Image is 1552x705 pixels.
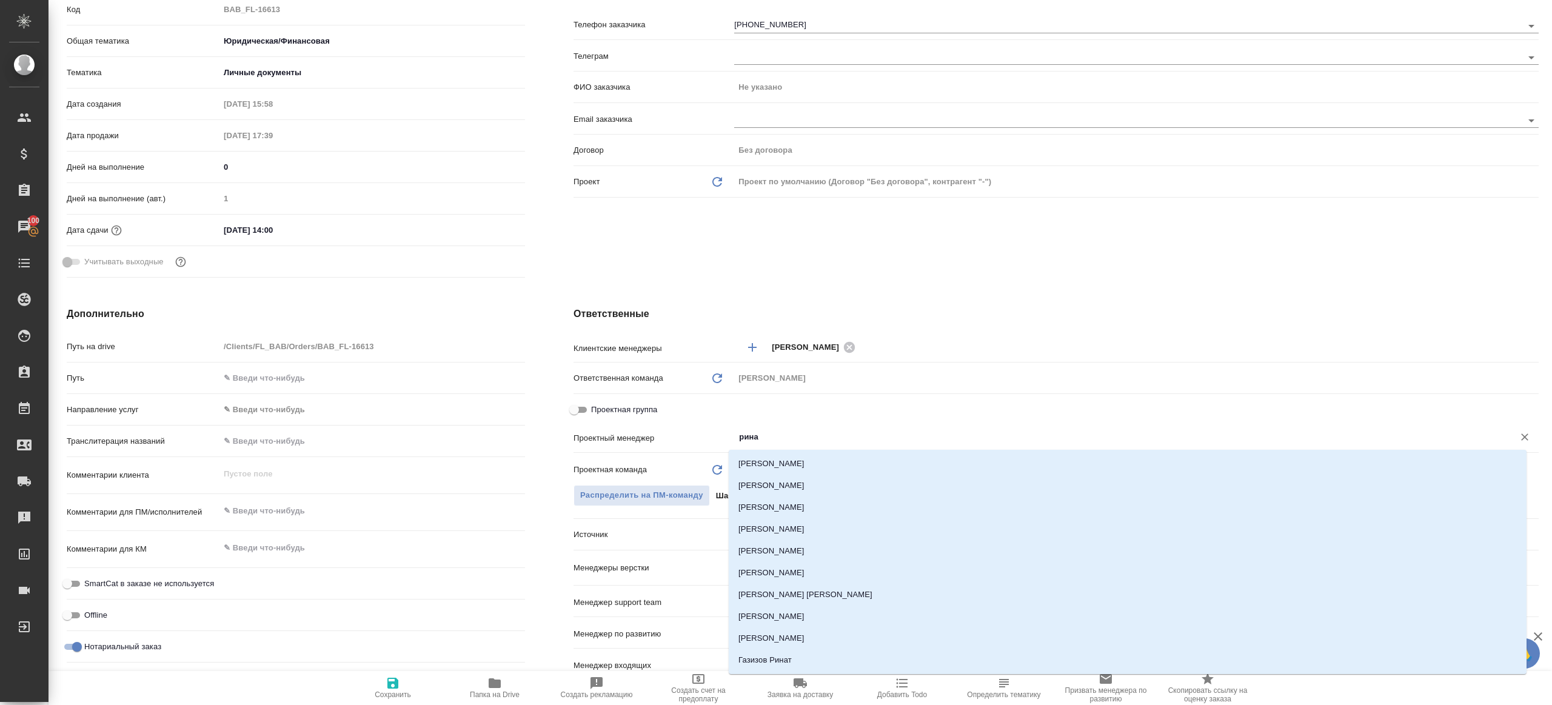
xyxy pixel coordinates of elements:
span: Определить тематику [967,690,1040,699]
p: Проектный менеджер [574,432,734,444]
button: Open [1523,49,1540,66]
p: Транслитерация названий [67,435,219,447]
p: Email заказчика [574,113,734,125]
button: Заявка на доставку [749,671,851,705]
span: SmartCat в заказе не используется [84,578,214,590]
li: [PERSON_NAME] [729,518,1527,540]
span: Создать счет на предоплату [655,686,742,703]
p: Менеджер по развитию [574,628,734,640]
div: Проект по умолчанию (Договор "Без договора", контрагент "-") [734,172,1539,192]
li: Газизов Ринат [729,649,1527,671]
span: Распределить на ПМ-команду [580,489,703,503]
span: [PERSON_NAME] [772,341,846,353]
li: [PERSON_NAME] [729,453,1527,475]
button: Добавить Todo [851,671,953,705]
input: Пустое поле [219,1,525,18]
p: Комментарии для КМ [67,543,219,555]
span: Папка на Drive [470,690,520,699]
p: ФИО заказчика [574,81,734,93]
button: Распределить на ПМ-команду [574,485,710,506]
li: [PERSON_NAME] [729,496,1527,518]
span: Нотариальный заказ [84,641,161,653]
button: Open [1532,566,1534,568]
div: Личные документы [219,62,525,83]
input: Пустое поле [219,190,525,207]
p: Комментарии клиента [67,469,219,481]
button: Определить тематику [953,671,1055,705]
button: Призвать менеджера по развитию [1055,671,1157,705]
h4: Дополнительно [67,307,525,321]
span: Учитывать выходные [84,256,164,268]
p: Дней на выполнение [67,161,219,173]
button: Close [1532,436,1534,438]
p: Путь [67,372,219,384]
p: Проект [574,176,600,188]
span: Offline [84,609,107,621]
li: [PERSON_NAME] [729,627,1527,649]
button: Open [1523,112,1540,129]
li: [PERSON_NAME] [PERSON_NAME] [729,584,1527,606]
p: Комментарии для ПМ/исполнителей [67,506,219,518]
input: ✎ Введи что-нибудь [219,158,525,176]
input: Пустое поле [219,127,326,144]
button: Скопировать ссылку на оценку заказа [1157,671,1259,705]
p: Дней на выполнение (авт.) [67,193,219,205]
div: [PERSON_NAME] [772,339,859,355]
button: Open [1523,18,1540,35]
span: Проектная группа [591,404,657,416]
li: [PERSON_NAME] [729,475,1527,496]
p: Телефон заказчика [574,19,734,31]
p: Проектная команда [574,464,647,476]
button: Выбери, если сб и вс нужно считать рабочими днями для выполнения заказа. [173,254,189,270]
li: [PERSON_NAME] [729,606,1527,627]
button: Добавить менеджера [738,333,767,362]
span: Призвать менеджера по развитию [1062,686,1149,703]
p: Менеджеры верстки [574,562,734,574]
p: Дата сдачи [67,224,109,236]
input: ✎ Введи что-нибудь [738,430,1494,444]
p: Дата продажи [67,130,219,142]
button: Сохранить [342,671,444,705]
input: Пустое поле [219,95,326,113]
button: Создать рекламацию [546,671,647,705]
p: Менеджер support team [574,596,734,609]
span: Создать рекламацию [561,690,633,699]
p: Менеджер входящих [574,660,734,672]
button: Создать счет на предоплату [647,671,749,705]
p: Общая тематика [67,35,219,47]
li: [PERSON_NAME] [729,540,1527,562]
input: ✎ Введи что-нибудь [219,432,525,450]
button: Папка на Drive [444,671,546,705]
input: Пустое поле [734,141,1539,159]
input: Пустое поле [734,78,1539,96]
button: Очистить [1516,429,1533,446]
p: Тематика [67,67,219,79]
span: Сохранить [375,690,411,699]
p: Клиентские менеджеры [574,342,734,355]
p: Дата создания [67,98,219,110]
input: Пустое поле [219,338,525,355]
p: Путь на drive [67,341,219,353]
p: Шаблонные документы [716,490,811,502]
p: Источник [574,529,734,541]
input: ✎ Введи что-нибудь [219,369,525,387]
p: Телеграм [574,50,734,62]
div: ✎ Введи что-нибудь [219,399,525,420]
button: Open [1532,346,1534,349]
p: Код [67,4,219,16]
span: Скопировать ссылку на оценку заказа [1164,686,1251,703]
a: 100 [3,212,45,242]
div: Юридическая/Финансовая [219,31,525,52]
span: 100 [20,215,47,227]
div: [PERSON_NAME] [734,368,1539,389]
button: Если добавить услуги и заполнить их объемом, то дата рассчитается автоматически [109,222,124,238]
button: Open [1532,600,1534,603]
span: Добавить Todo [877,690,927,699]
li: Горн Екатерина [729,671,1527,693]
p: Направление услуг [67,404,219,416]
span: Заявка на доставку [768,690,833,699]
p: Договор [574,144,734,156]
div: ✎ Введи что-нибудь [224,404,510,416]
p: Ответственная команда [574,372,663,384]
li: [PERSON_NAME] [729,562,1527,584]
